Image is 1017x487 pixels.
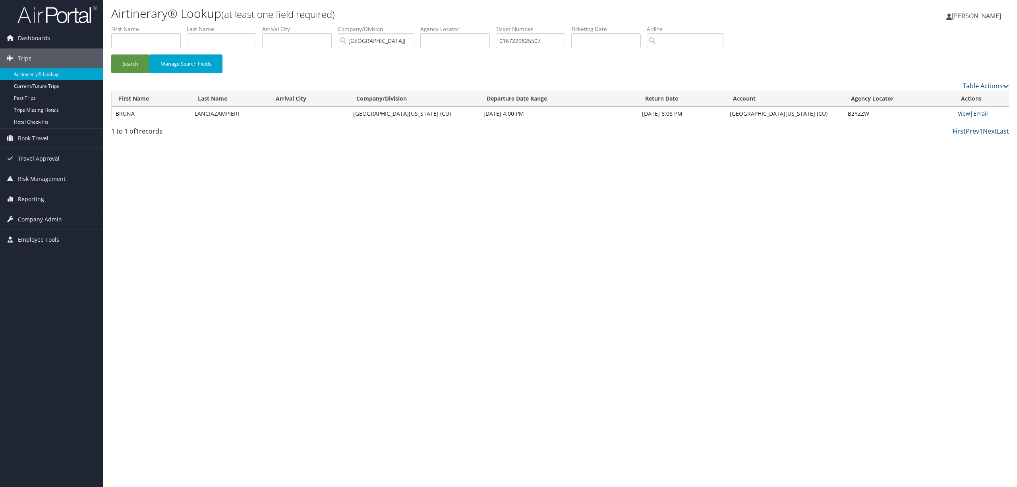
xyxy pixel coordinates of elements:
[112,107,191,121] td: BRUNA
[647,25,729,33] label: Airline
[18,28,50,48] span: Dashboards
[262,25,338,33] label: Arrival City
[844,107,954,121] td: B2YZZW
[496,25,571,33] label: Ticket Number
[18,128,48,148] span: Book Travel
[18,49,31,68] span: Trips
[111,126,327,140] div: 1 to 1 of records
[18,189,44,209] span: Reporting
[349,91,479,107] th: Company/Division
[954,91,1009,107] th: Actions
[726,91,844,107] th: Account: activate to sort column ascending
[954,107,1009,121] td: |
[111,54,149,73] button: Search
[638,91,726,107] th: Return Date: activate to sort column ascending
[963,81,1009,90] a: Table Actions
[18,149,60,169] span: Travel Approval
[187,25,262,33] label: Last Name
[979,127,983,136] a: 1
[149,54,222,73] button: Manage Search Fields
[953,127,966,136] a: First
[135,127,139,136] span: 1
[479,107,638,121] td: [DATE] 4:00 PM
[966,127,979,136] a: Prev
[191,91,269,107] th: Last Name: activate to sort column ascending
[17,5,97,24] img: airportal-logo.png
[112,91,191,107] th: First Name: activate to sort column ascending
[958,110,970,117] a: View
[983,127,997,136] a: Next
[111,25,187,33] label: First Name
[638,107,726,121] td: [DATE] 6:08 PM
[420,25,496,33] label: Agency Locator
[946,4,1009,28] a: [PERSON_NAME]
[18,230,59,250] span: Employee Tools
[571,25,647,33] label: Ticketing Date
[479,91,638,107] th: Departure Date Range: activate to sort column ascending
[269,91,349,107] th: Arrival City: activate to sort column descending
[973,110,988,117] a: Email
[844,91,954,107] th: Agency Locator: activate to sort column ascending
[726,107,844,121] td: [GEOGRAPHIC_DATA][US_STATE] (CU)
[191,107,269,121] td: LANCIAZAMPIERI
[18,169,66,189] span: Risk Management
[338,25,420,33] label: Company/Division
[997,127,1009,136] a: Last
[221,8,335,21] small: (at least one field required)
[952,12,1001,20] span: [PERSON_NAME]
[111,5,710,22] h1: Airtinerary® Lookup
[349,107,479,121] td: [GEOGRAPHIC_DATA][US_STATE] (CU)
[18,210,62,229] span: Company Admin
